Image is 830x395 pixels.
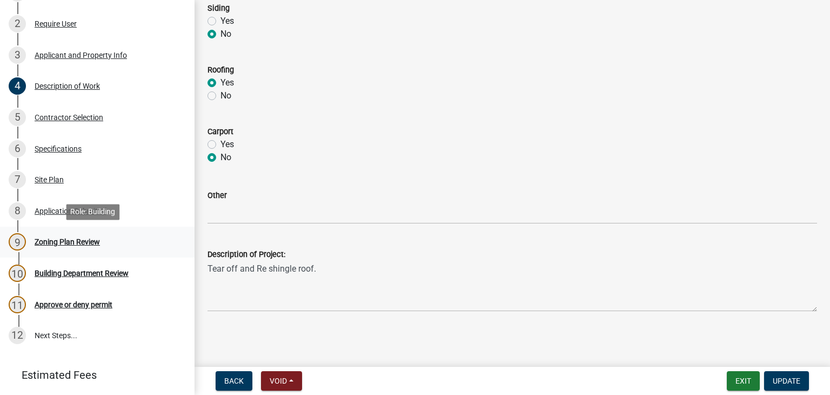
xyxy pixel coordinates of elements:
[220,76,234,89] label: Yes
[35,145,82,153] div: Specifications
[207,251,285,259] label: Description of Project:
[35,51,127,59] div: Applicant and Property Info
[9,202,26,220] div: 8
[220,151,231,164] label: No
[216,371,252,391] button: Back
[9,77,26,95] div: 4
[35,114,103,121] div: Contractor Selection
[207,5,230,12] label: Siding
[9,171,26,188] div: 7
[35,238,100,246] div: Zoning Plan Review
[220,15,234,28] label: Yes
[35,176,64,183] div: Site Plan
[764,371,809,391] button: Update
[9,47,26,64] div: 3
[261,371,302,391] button: Void
[9,109,26,126] div: 5
[9,296,26,313] div: 11
[9,364,177,386] a: Estimated Fees
[220,89,231,102] label: No
[35,301,112,308] div: Approve or deny permit
[9,140,26,157] div: 6
[224,377,244,385] span: Back
[35,82,100,90] div: Description of Work
[270,377,287,385] span: Void
[66,204,119,220] div: Role: Building
[9,233,26,251] div: 9
[207,67,234,74] label: Roofing
[727,371,760,391] button: Exit
[220,28,231,41] label: No
[207,192,227,200] label: Other
[773,377,800,385] span: Update
[9,265,26,282] div: 10
[9,327,26,344] div: 12
[220,138,234,151] label: Yes
[35,269,129,277] div: Building Department Review
[9,15,26,32] div: 2
[35,207,106,215] div: Application Submittal
[35,20,77,28] div: Require User
[207,128,233,136] label: Carport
